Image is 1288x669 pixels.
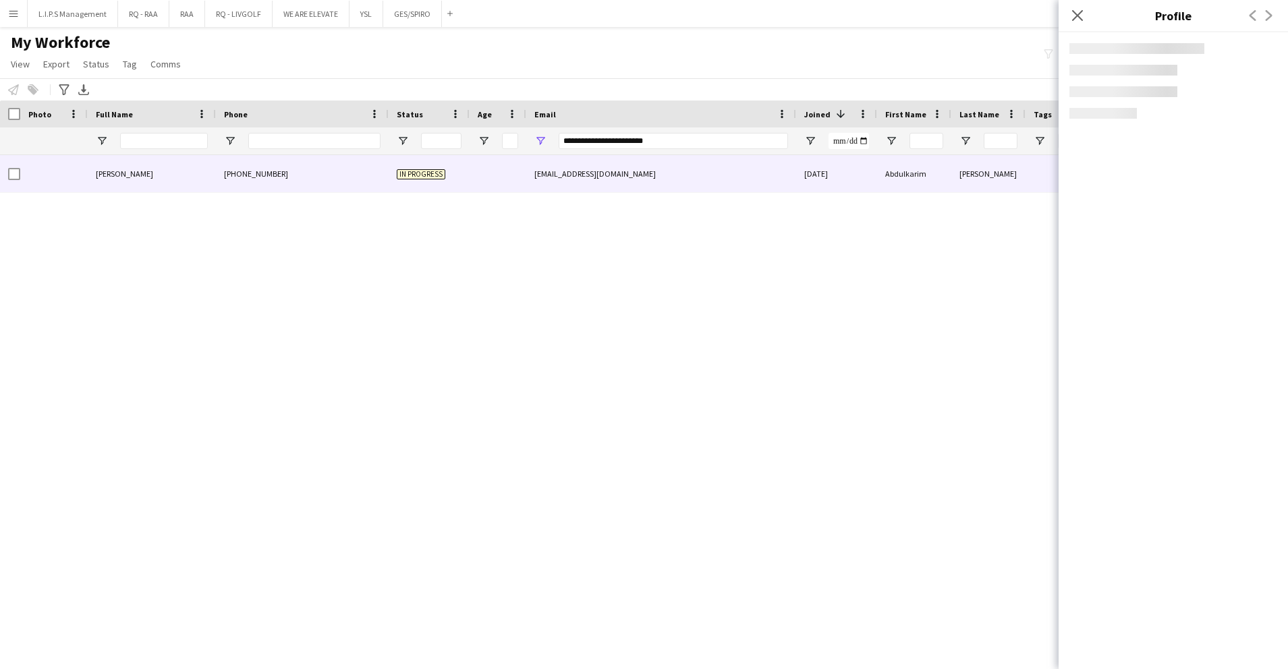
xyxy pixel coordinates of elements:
[1059,7,1288,24] h3: Profile
[205,1,273,27] button: RQ - LIVGOLF
[273,1,349,27] button: WE ARE ELEVATE
[83,58,109,70] span: Status
[885,135,897,147] button: Open Filter Menu
[796,155,877,192] div: [DATE]
[804,109,831,119] span: Joined
[118,1,169,27] button: RQ - RAA
[248,133,381,149] input: Phone Filter Input
[56,82,72,98] app-action-btn: Advanced filters
[526,155,796,192] div: [EMAIL_ADDRESS][DOMAIN_NAME]
[984,133,1017,149] input: Last Name Filter Input
[38,55,75,73] a: Export
[959,109,999,119] span: Last Name
[877,155,951,192] div: Abdulkarim
[397,135,409,147] button: Open Filter Menu
[224,135,236,147] button: Open Filter Menu
[169,1,205,27] button: RAA
[120,133,208,149] input: Full Name Filter Input
[951,155,1026,192] div: [PERSON_NAME]
[11,32,110,53] span: My Workforce
[349,1,383,27] button: YSL
[383,1,442,27] button: GES/SPIRO
[43,58,69,70] span: Export
[397,169,445,179] span: In progress
[885,109,926,119] span: First Name
[534,109,556,119] span: Email
[96,169,153,179] span: [PERSON_NAME]
[804,135,816,147] button: Open Filter Menu
[96,135,108,147] button: Open Filter Menu
[96,109,133,119] span: Full Name
[421,133,461,149] input: Status Filter Input
[28,109,51,119] span: Photo
[76,82,92,98] app-action-btn: Export XLSX
[502,133,518,149] input: Age Filter Input
[478,135,490,147] button: Open Filter Menu
[397,109,423,119] span: Status
[1034,109,1052,119] span: Tags
[909,133,943,149] input: First Name Filter Input
[117,55,142,73] a: Tag
[478,109,492,119] span: Age
[959,135,972,147] button: Open Filter Menu
[28,1,118,27] button: L.I.P.S Management
[123,58,137,70] span: Tag
[11,58,30,70] span: View
[224,109,248,119] span: Phone
[78,55,115,73] a: Status
[534,135,547,147] button: Open Filter Menu
[1034,135,1046,147] button: Open Filter Menu
[145,55,186,73] a: Comms
[829,133,869,149] input: Joined Filter Input
[150,58,181,70] span: Comms
[5,55,35,73] a: View
[216,155,389,192] div: [PHONE_NUMBER]
[559,133,788,149] input: Email Filter Input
